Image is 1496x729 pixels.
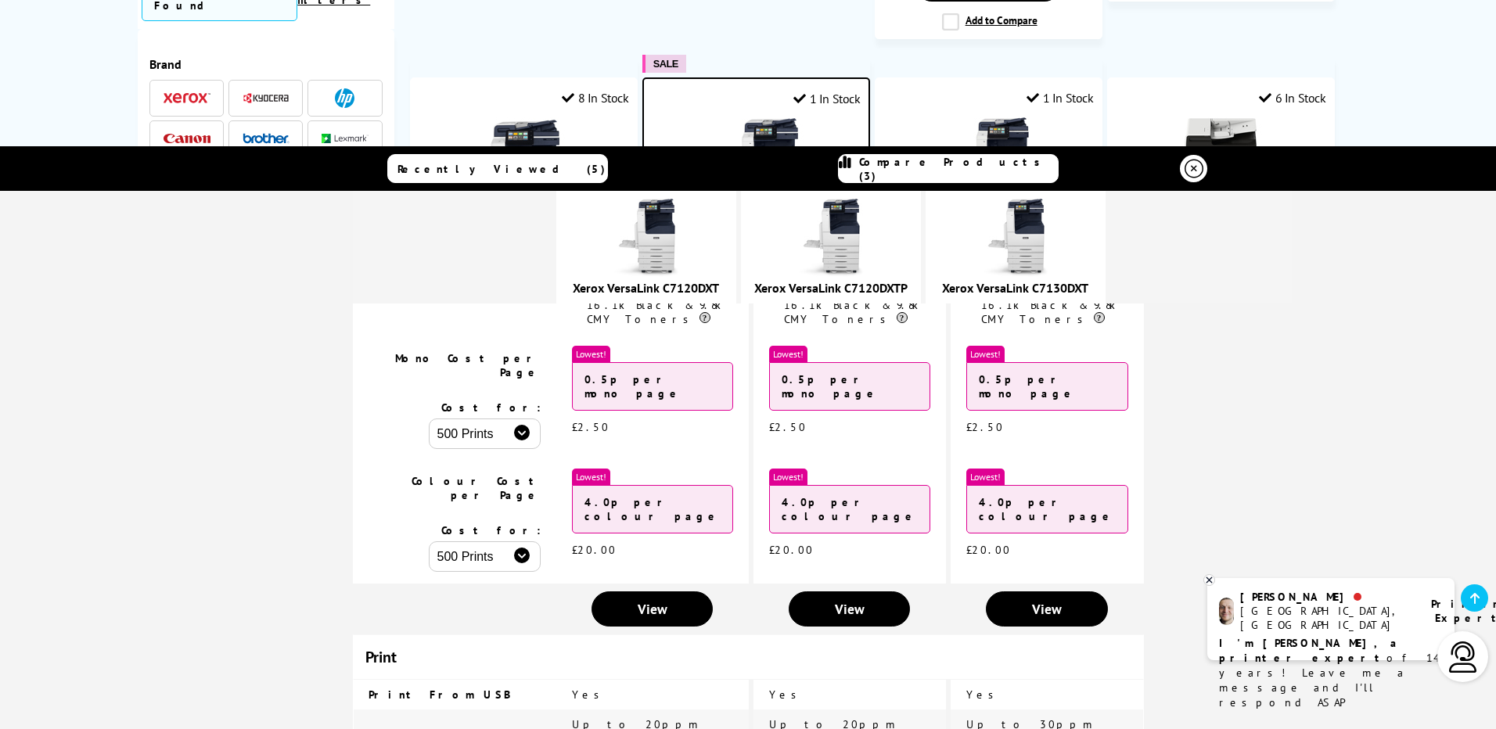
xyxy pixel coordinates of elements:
span: View [1032,600,1062,618]
img: user-headset-light.svg [1447,641,1479,673]
img: HP [335,88,354,108]
img: Brother [243,133,289,144]
a: Lexmark [322,129,369,149]
img: Xerox VersaLink C7120DXT [697,118,815,235]
span: Yes [572,688,608,702]
span: Lowest! [769,346,807,362]
strong: 4.0p per colour page [979,495,1115,523]
span: £2.50 [966,420,1004,434]
a: Xerox VersaLink C7120DXT [573,280,719,296]
span: £20.00 [769,543,814,557]
strong: 0.5p per mono page [979,372,1077,400]
img: Xerox-C7120DXT-Front-Small.jpg [607,199,685,277]
a: Xerox VersaLink C7120DXTP [754,280,908,296]
b: I'm [PERSON_NAME], a printer expert [1219,636,1401,665]
span: Cost for: [441,523,541,537]
span: £20.00 [572,543,617,557]
a: HP [322,88,369,108]
span: Shipped with 16.1k Black & 9.8k CMY Toners [784,284,930,326]
img: Lexmark CX950se (with Lexmark MPS) [1162,117,1279,235]
span: Print [365,647,397,667]
span: Cost for: [441,400,541,415]
img: Xerox-C7120DXT-Front-Small.jpg [792,199,870,277]
img: Xerox VersaLink C7130DNT [465,117,582,235]
img: Xerox [164,92,210,103]
img: Kyocera [243,92,289,104]
div: 1 In Stock [793,91,861,106]
span: £2.50 [769,420,807,434]
img: Xerox VersaLink C7130DX [930,117,1047,235]
span: Shipped with 16.1k Black & 9.8k CMY Toners [587,284,733,326]
a: View [789,591,910,627]
span: View [638,600,667,618]
img: Lexmark [322,134,369,143]
span: Print From USB [369,688,510,702]
span: £20.00 [966,543,1011,557]
a: View [592,591,713,627]
div: [GEOGRAPHIC_DATA], [GEOGRAPHIC_DATA] [1240,604,1411,632]
a: View [986,591,1108,627]
span: View [835,600,865,618]
span: Lowest! [966,346,1005,362]
label: Add to Compare [942,13,1037,31]
div: 1 In Stock [1027,90,1094,106]
span: Mono Cost per Page [395,351,541,379]
a: Brother [243,129,289,149]
a: Xerox VersaLink C7130DXT [942,280,1088,296]
span: Lowest! [966,469,1005,485]
span: Yes [966,688,1002,702]
span: Colour Cost per Page [412,474,541,502]
span: Lowest! [769,469,807,485]
strong: 4.0p per colour page [584,495,721,523]
a: Canon [164,129,210,149]
span: £2.50 [572,420,610,434]
div: [PERSON_NAME] [1240,590,1411,604]
span: Lowest! [572,469,610,485]
a: Recently Viewed (5) [387,154,608,183]
span: Brand [149,56,383,72]
strong: 4.0p per colour page [782,495,918,523]
span: Shipped with 16.1k Black & 9.8k CMY Toners [981,284,1128,326]
button: SALE [642,55,686,73]
div: 6 In Stock [1259,90,1326,106]
strong: 0.5p per mono page [782,372,879,400]
p: of 14 years! Leave me a message and I'll respond ASAP [1219,636,1443,710]
span: SALE [653,58,678,70]
a: Xerox [164,88,210,108]
strong: 0.5p per mono page [584,372,682,400]
img: ashley-livechat.png [1219,598,1234,625]
span: Compare Products (3) [859,155,1058,183]
a: Kyocera [243,88,289,108]
img: Xerox-C7120DXT-Front-Small.jpg [976,199,1055,277]
div: 8 In Stock [562,90,629,106]
img: Canon [164,134,210,144]
a: Compare Products (3) [838,154,1059,183]
span: Yes [769,688,805,702]
span: Recently Viewed (5) [397,162,606,176]
span: Lowest! [572,346,610,362]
